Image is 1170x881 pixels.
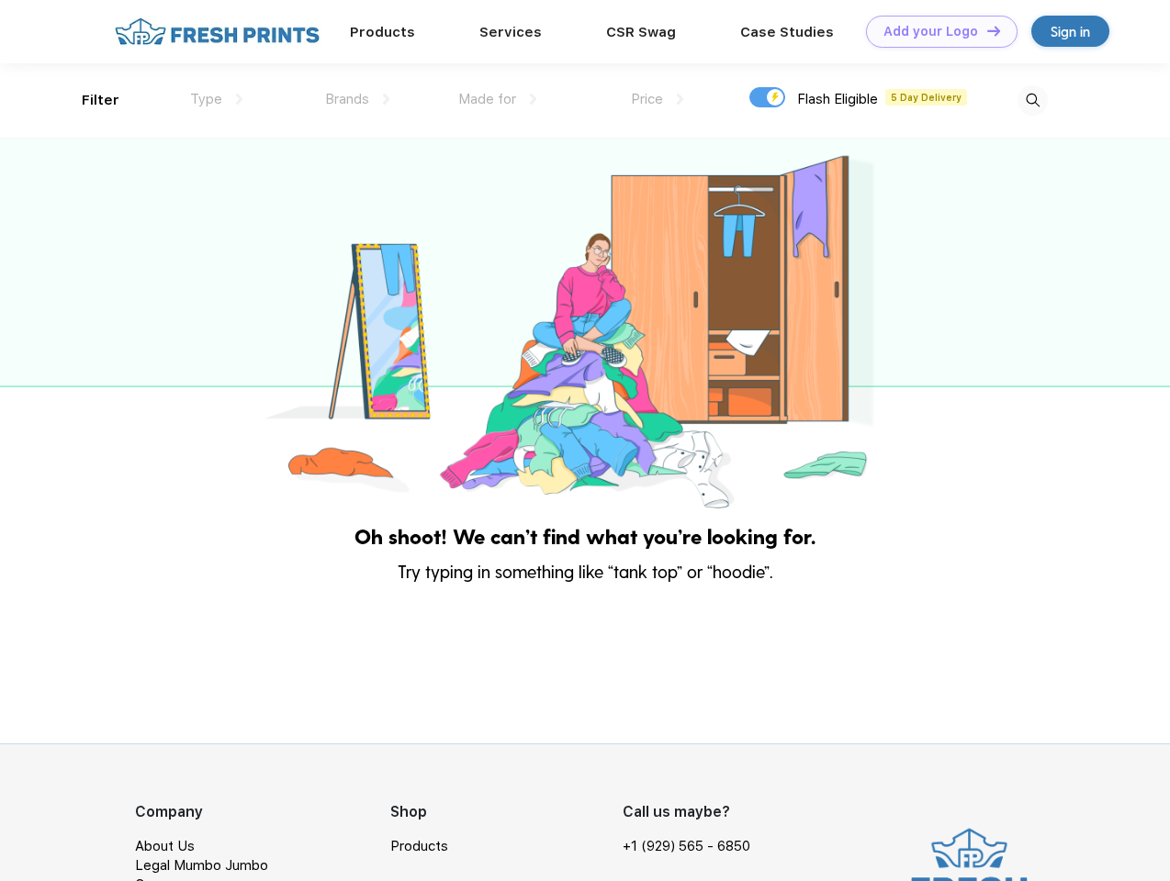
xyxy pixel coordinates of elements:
img: dropdown.png [383,94,389,105]
img: dropdown.png [236,94,242,105]
div: Sign in [1051,21,1090,42]
img: fo%20logo%202.webp [109,16,325,48]
div: Add your Logo [883,24,978,39]
span: Brands [325,91,369,107]
div: Company [135,801,390,823]
img: dropdown.png [677,94,683,105]
a: Legal Mumbo Jumbo [135,857,268,874]
a: Products [390,838,448,854]
img: desktop_search.svg [1018,85,1048,116]
span: Type [190,91,222,107]
a: About Us [135,838,195,854]
div: Shop [390,801,623,823]
div: Call us maybe? [623,801,762,823]
a: Sign in [1031,16,1109,47]
span: 5 Day Delivery [885,89,967,106]
span: Flash Eligible [797,91,878,107]
a: Products [350,24,415,40]
img: dropdown.png [530,94,536,105]
div: Filter [82,90,119,111]
a: +1 (929) 565 - 6850 [623,837,750,856]
img: DT [987,26,1000,36]
span: Made for [458,91,516,107]
span: Price [631,91,663,107]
